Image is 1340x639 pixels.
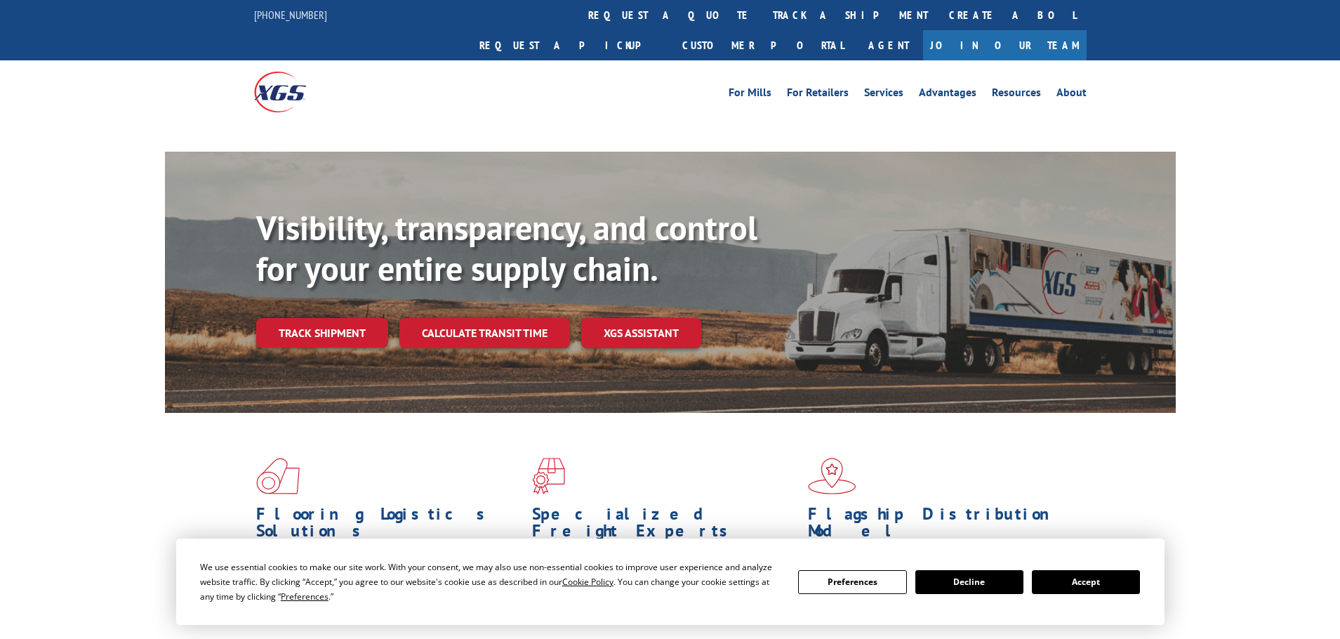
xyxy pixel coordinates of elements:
[992,87,1041,103] a: Resources
[256,506,522,546] h1: Flooring Logistics Solutions
[923,30,1087,60] a: Join Our Team
[729,87,771,103] a: For Mills
[798,570,906,594] button: Preferences
[854,30,923,60] a: Agent
[281,591,329,602] span: Preferences
[256,458,300,494] img: xgs-icon-total-supply-chain-intelligence-red
[808,506,1073,546] h1: Flagship Distribution Model
[581,318,701,348] a: XGS ASSISTANT
[1032,570,1140,594] button: Accept
[915,570,1023,594] button: Decline
[176,539,1165,625] div: Cookie Consent Prompt
[254,8,327,22] a: [PHONE_NUMBER]
[469,30,672,60] a: Request a pickup
[532,458,565,494] img: xgs-icon-focused-on-flooring-red
[256,610,431,626] a: Learn More >
[532,506,797,546] h1: Specialized Freight Experts
[672,30,854,60] a: Customer Portal
[562,576,613,588] span: Cookie Policy
[1056,87,1087,103] a: About
[808,458,856,494] img: xgs-icon-flagship-distribution-model-red
[864,87,903,103] a: Services
[399,318,570,348] a: Calculate transit time
[787,87,849,103] a: For Retailers
[256,206,757,290] b: Visibility, transparency, and control for your entire supply chain.
[256,318,388,348] a: Track shipment
[919,87,976,103] a: Advantages
[200,560,781,604] div: We use essential cookies to make our site work. With your consent, we may also use non-essential ...
[532,610,707,626] a: Learn More >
